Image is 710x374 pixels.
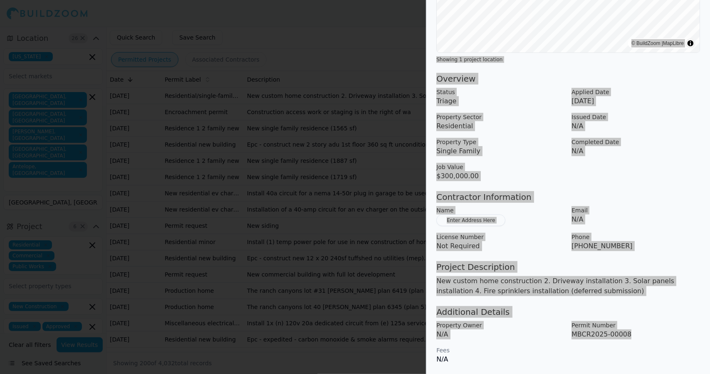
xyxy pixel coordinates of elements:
a: MapLibre [663,40,684,46]
h3: Contractor Information [436,191,700,203]
h3: Overview [436,73,700,85]
h3: Additional Details [436,306,700,318]
p: Single Family [436,146,565,156]
p: N/A [436,354,565,364]
p: Applied Date [571,88,700,96]
button: Enter Address Here [436,214,505,226]
p: [DATE] [571,96,700,106]
p: N/A [571,146,700,156]
p: Property Owner [436,321,565,329]
p: Completed Date [571,138,700,146]
p: N/A [571,214,700,224]
p: Residential [436,121,565,131]
p: Name [436,206,565,214]
div: © BuildZoom | [631,39,684,47]
p: Property Sector [436,113,565,121]
p: Phone [571,233,700,241]
p: License Number [436,233,565,241]
p: Fees [436,346,565,354]
p: Job Value [436,163,565,171]
h3: Project Description [436,261,700,273]
p: Property Type [436,138,565,146]
p: N/A [436,329,565,339]
p: Not Required [436,241,565,251]
p: Issued Date [571,113,700,121]
p: Triage [436,96,565,106]
p: $300,000.00 [436,171,565,181]
p: MBCR2025-00008 [571,329,700,339]
p: [PHONE_NUMBER] [571,241,700,251]
p: New custom home construction 2. Driveway installation 3. Solar panels installation 4. Fire sprink... [436,276,700,296]
p: Status [436,88,565,96]
p: Email [571,206,700,214]
summary: Toggle attribution [685,38,695,48]
div: Showing 1 project location [436,56,700,63]
p: Permit Number [571,321,700,329]
p: N/A [571,121,700,131]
